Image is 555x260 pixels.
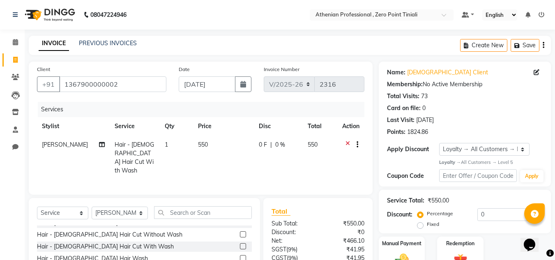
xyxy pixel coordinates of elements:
[387,128,405,136] div: Points:
[427,221,439,228] label: Fixed
[520,227,547,252] iframe: chat widget
[179,66,190,73] label: Date
[318,228,371,237] div: ₹0
[165,141,168,148] span: 1
[265,219,318,228] div: Sub Total:
[318,237,371,245] div: ₹466.10
[446,240,474,247] label: Redemption
[265,245,318,254] div: ( )
[520,170,543,182] button: Apply
[79,39,137,47] a: PREVIOUS INVOICES
[337,117,364,136] th: Action
[387,92,419,101] div: Total Visits:
[270,140,272,149] span: |
[265,237,318,245] div: Net:
[37,242,174,251] div: Hair - [DEMOGRAPHIC_DATA] Hair Cut With Wash
[439,159,461,165] strong: Loyalty →
[264,66,299,73] label: Invoice Number
[254,117,303,136] th: Disc
[37,76,60,92] button: +91
[387,68,405,77] div: Name:
[303,117,338,136] th: Total
[272,207,290,216] span: Total
[272,246,286,253] span: SGST
[318,245,371,254] div: ₹41.95
[154,206,252,219] input: Search or Scan
[37,230,182,239] div: Hair - [DEMOGRAPHIC_DATA] Hair Cut Without Wash
[259,140,267,149] span: 0 F
[37,66,50,73] label: Client
[387,172,439,180] div: Coupon Code
[90,3,127,26] b: 08047224946
[407,128,428,136] div: 1824.86
[193,117,254,136] th: Price
[42,141,88,148] span: [PERSON_NAME]
[21,3,77,26] img: logo
[37,117,110,136] th: Stylist
[308,141,318,148] span: 550
[511,39,539,52] button: Save
[387,104,421,113] div: Card on file:
[407,68,488,77] a: [DEMOGRAPHIC_DATA] Client
[387,196,424,205] div: Service Total:
[38,102,371,117] div: Services
[115,141,154,174] span: Hair - [DEMOGRAPHIC_DATA] Hair Cut With Wash
[387,145,439,154] div: Apply Discount
[382,240,421,247] label: Manual Payment
[288,246,296,253] span: 9%
[439,159,543,166] div: All Customers → Level 5
[427,210,453,217] label: Percentage
[39,36,69,51] a: INVOICE
[422,104,426,113] div: 0
[421,92,428,101] div: 73
[460,39,507,52] button: Create New
[387,80,423,89] div: Membership:
[265,228,318,237] div: Discount:
[416,116,434,124] div: [DATE]
[439,169,517,182] input: Enter Offer / Coupon Code
[428,196,449,205] div: ₹550.00
[160,117,193,136] th: Qty
[318,219,371,228] div: ₹550.00
[110,117,160,136] th: Service
[387,80,543,89] div: No Active Membership
[59,76,166,92] input: Search by Name/Mobile/Email/Code
[387,116,415,124] div: Last Visit:
[198,141,208,148] span: 550
[275,140,285,149] span: 0 %
[387,210,412,219] div: Discount:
